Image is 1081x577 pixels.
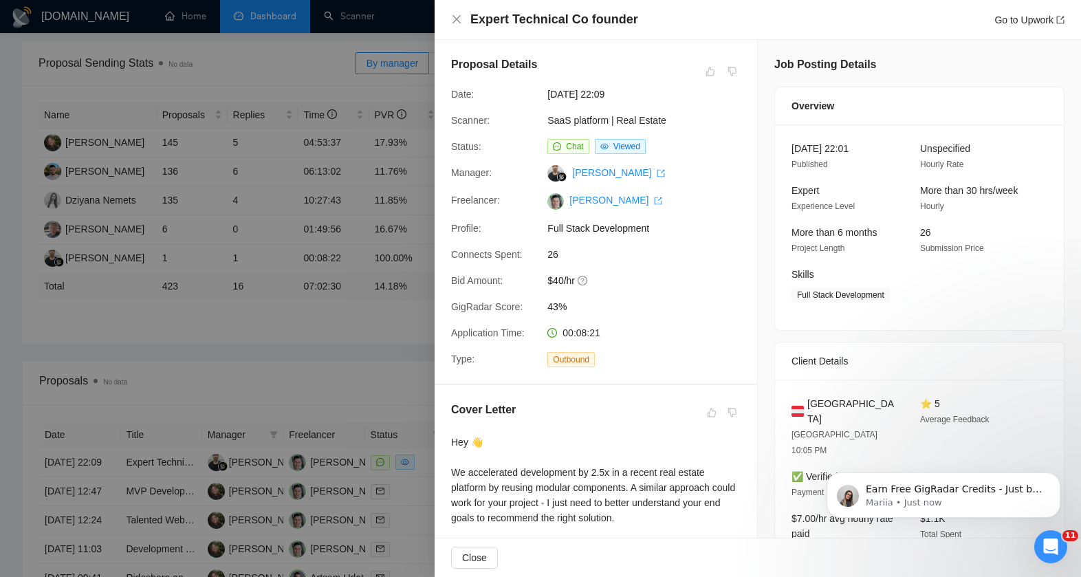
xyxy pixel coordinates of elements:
a: [PERSON_NAME] export [569,195,662,206]
button: Close [451,547,498,569]
span: Expert [791,185,819,196]
span: Full Stack Development [791,287,890,303]
span: Hourly [920,202,944,211]
span: $40/hr [547,273,754,288]
img: gigradar-bm.png [557,172,567,182]
span: ⭐ 5 [920,398,940,409]
span: 00:08:21 [563,327,600,338]
span: [DATE] 22:09 [547,87,754,102]
h5: Cover Letter [451,402,516,418]
button: Close [451,14,462,25]
span: Hourly Rate [920,160,963,169]
span: More than 30 hrs/week [920,185,1018,196]
span: Viewed [613,142,640,151]
span: Date: [451,89,474,100]
span: Experience Level [791,202,855,211]
span: Unspecified [920,143,970,154]
iframe: Intercom notifications message [806,444,1081,540]
span: export [1056,16,1064,24]
span: Profile: [451,223,481,234]
span: Overview [791,98,834,113]
span: export [657,169,665,177]
span: Payment Verification [791,488,866,497]
span: ✅ Verified [791,471,838,482]
span: Close [462,550,487,565]
img: c1Tebym3BND9d52IcgAhOjDIggZNrr93DrArCnDDhQCo9DNa2fMdUdlKkX3cX7l7jn [547,193,564,210]
span: Status: [451,141,481,152]
span: Project Length [791,243,844,253]
span: Manager: [451,167,492,178]
div: Client Details [791,342,1047,380]
span: Scanner: [451,115,490,126]
span: Freelancer: [451,195,500,206]
img: 🇦🇹 [791,404,804,419]
span: Outbound [547,352,595,367]
span: Application Time: [451,327,525,338]
span: export [654,197,662,205]
a: Go to Upworkexport [994,14,1064,25]
span: Average Feedback [920,415,990,424]
span: Published [791,160,828,169]
span: Skills [791,269,814,280]
span: [GEOGRAPHIC_DATA] 10:05 PM [791,430,877,455]
span: Chat [566,142,583,151]
a: SaaS platform | Real Estate [547,115,666,126]
span: [GEOGRAPHIC_DATA] [807,396,898,426]
h4: Expert Technical Co founder [470,11,638,28]
h5: Proposal Details [451,56,537,73]
span: eye [600,142,609,151]
span: Type: [451,353,474,364]
span: close [451,14,462,25]
span: 26 [920,227,931,238]
span: Connects Spent: [451,249,523,260]
span: 43% [547,299,754,314]
span: 26 [547,247,754,262]
span: [DATE] 22:01 [791,143,849,154]
a: [PERSON_NAME] export [572,167,665,178]
span: Bid Amount: [451,275,503,286]
span: question-circle [578,275,589,286]
span: 11 [1062,530,1078,541]
span: More than 6 months [791,227,877,238]
h5: Job Posting Details [774,56,876,73]
span: Full Stack Development [547,221,754,236]
span: clock-circle [547,328,557,338]
span: message [553,142,561,151]
iframe: Intercom live chat [1034,530,1067,563]
span: GigRadar Score: [451,301,523,312]
span: $7.00/hr avg hourly rate paid [791,513,893,539]
span: Submission Price [920,243,984,253]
